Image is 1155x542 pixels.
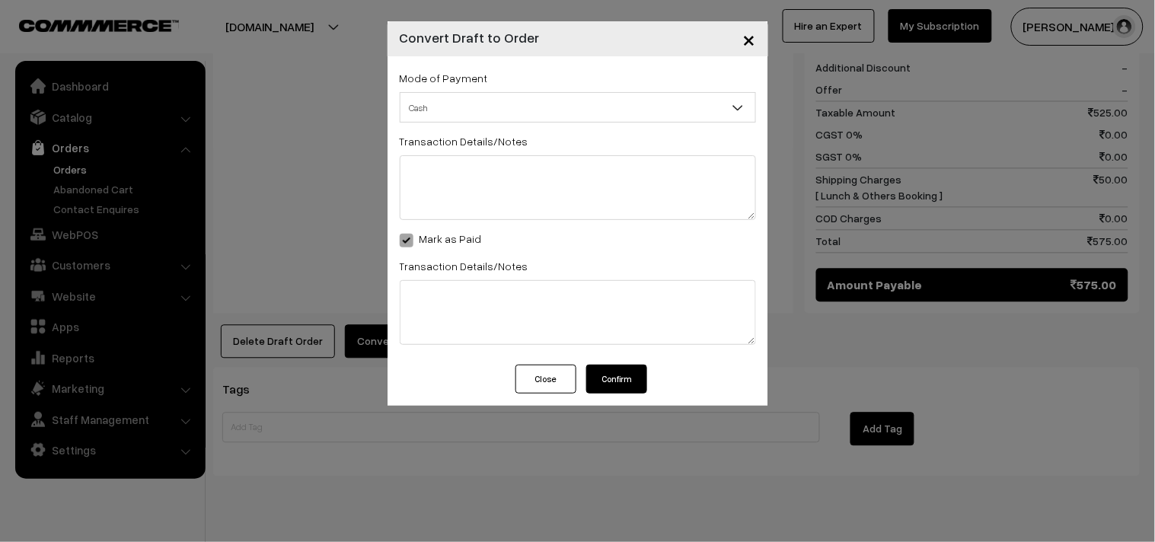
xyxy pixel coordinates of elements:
[400,70,488,86] label: Mode of Payment
[400,92,756,123] span: Cash
[400,231,482,247] label: Mark as Paid
[586,365,647,394] button: Confirm
[515,365,576,394] button: Close
[400,133,528,149] label: Transaction Details/Notes
[400,258,528,274] label: Transaction Details/Notes
[400,27,540,48] h4: Convert Draft to Order
[400,94,755,121] span: Cash
[743,24,756,53] span: ×
[731,15,768,62] button: Close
